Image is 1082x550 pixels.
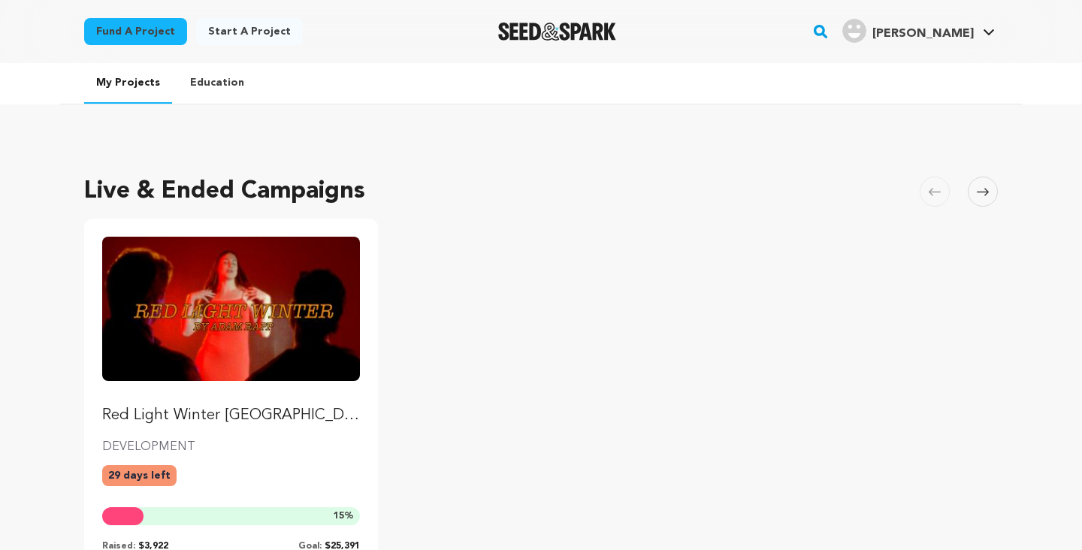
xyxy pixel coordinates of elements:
a: Ramon S.'s Profile [839,16,998,43]
span: % [334,510,354,522]
a: Fund a project [84,18,187,45]
a: Start a project [196,18,303,45]
a: Education [178,63,256,102]
h2: Live & Ended Campaigns [84,174,365,210]
img: user.png [842,19,866,43]
span: Ramon S.'s Profile [839,16,998,47]
p: DEVELOPMENT [102,438,360,456]
a: Fund Red Light Winter Los Angeles [102,237,360,426]
span: 15 [334,512,344,521]
p: Red Light Winter [GEOGRAPHIC_DATA] [102,405,360,426]
div: Ramon S.'s Profile [842,19,974,43]
a: Seed&Spark Homepage [498,23,616,41]
span: [PERSON_NAME] [872,28,974,40]
a: My Projects [84,63,172,104]
p: 29 days left [102,465,177,486]
img: Seed&Spark Logo Dark Mode [498,23,616,41]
